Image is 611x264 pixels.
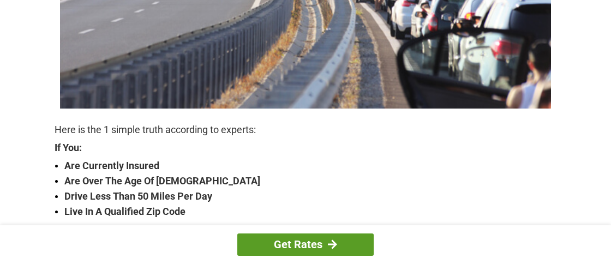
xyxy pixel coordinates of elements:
[64,158,556,173] strong: Are Currently Insured
[55,122,556,137] p: Here is the 1 simple truth according to experts:
[237,233,374,256] a: Get Rates
[64,173,556,189] strong: Are Over The Age Of [DEMOGRAPHIC_DATA]
[64,189,556,204] strong: Drive Less Than 50 Miles Per Day
[64,204,556,219] strong: Live In A Qualified Zip Code
[55,143,556,153] strong: If You:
